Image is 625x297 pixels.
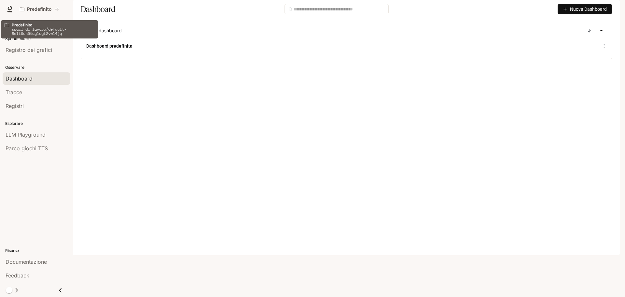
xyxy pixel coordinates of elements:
[570,7,607,12] font: Nuova Dashboard
[81,4,116,14] font: Dashboard
[17,3,62,16] button: Tutti gli spazi di lavoro
[86,28,122,33] font: Tutti i dashboard
[12,26,66,36] font: spazi di lavoro/default-5elk9un61ay1ugk2vwl4jq
[12,22,32,27] font: Predefinito
[27,6,52,12] font: Predefinito
[558,4,612,14] button: Nuova Dashboard
[86,43,132,49] a: Dashboard predefinita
